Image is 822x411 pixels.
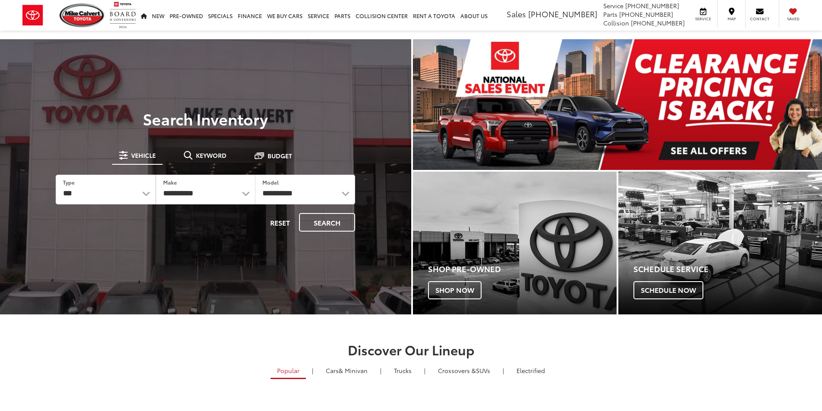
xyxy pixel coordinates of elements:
[422,366,428,375] li: |
[618,172,822,314] a: Schedule Service Schedule Now
[271,363,306,379] a: Popular
[299,213,355,232] button: Search
[633,281,703,299] span: Schedule Now
[510,363,551,378] a: Electrified
[428,281,482,299] span: Shop Now
[63,179,75,186] label: Type
[603,19,629,27] span: Collision
[163,179,177,186] label: Make
[618,172,822,314] div: Toyota
[722,16,741,22] span: Map
[507,8,526,19] span: Sales
[693,16,713,22] span: Service
[625,1,679,10] span: [PHONE_NUMBER]
[131,152,156,158] span: Vehicle
[339,366,368,375] span: & Minivan
[633,265,822,273] h4: Schedule Service
[413,172,617,314] a: Shop Pre-Owned Shop Now
[263,213,297,232] button: Reset
[501,366,506,375] li: |
[431,363,497,378] a: SUVs
[387,363,418,378] a: Trucks
[603,1,624,10] span: Service
[413,172,617,314] div: Toyota
[378,366,384,375] li: |
[428,265,617,273] h4: Shop Pre-Owned
[603,10,617,19] span: Parts
[784,16,803,22] span: Saved
[60,3,105,27] img: Mike Calvert Toyota
[319,363,374,378] a: Cars
[631,19,685,27] span: [PHONE_NUMBER]
[196,152,227,158] span: Keyword
[107,342,715,357] h2: Discover Our Lineup
[36,110,375,127] h3: Search Inventory
[262,179,279,186] label: Model
[310,366,315,375] li: |
[528,8,597,19] span: [PHONE_NUMBER]
[268,153,292,159] span: Budget
[750,16,769,22] span: Contact
[619,10,673,19] span: [PHONE_NUMBER]
[438,366,476,375] span: Crossovers &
